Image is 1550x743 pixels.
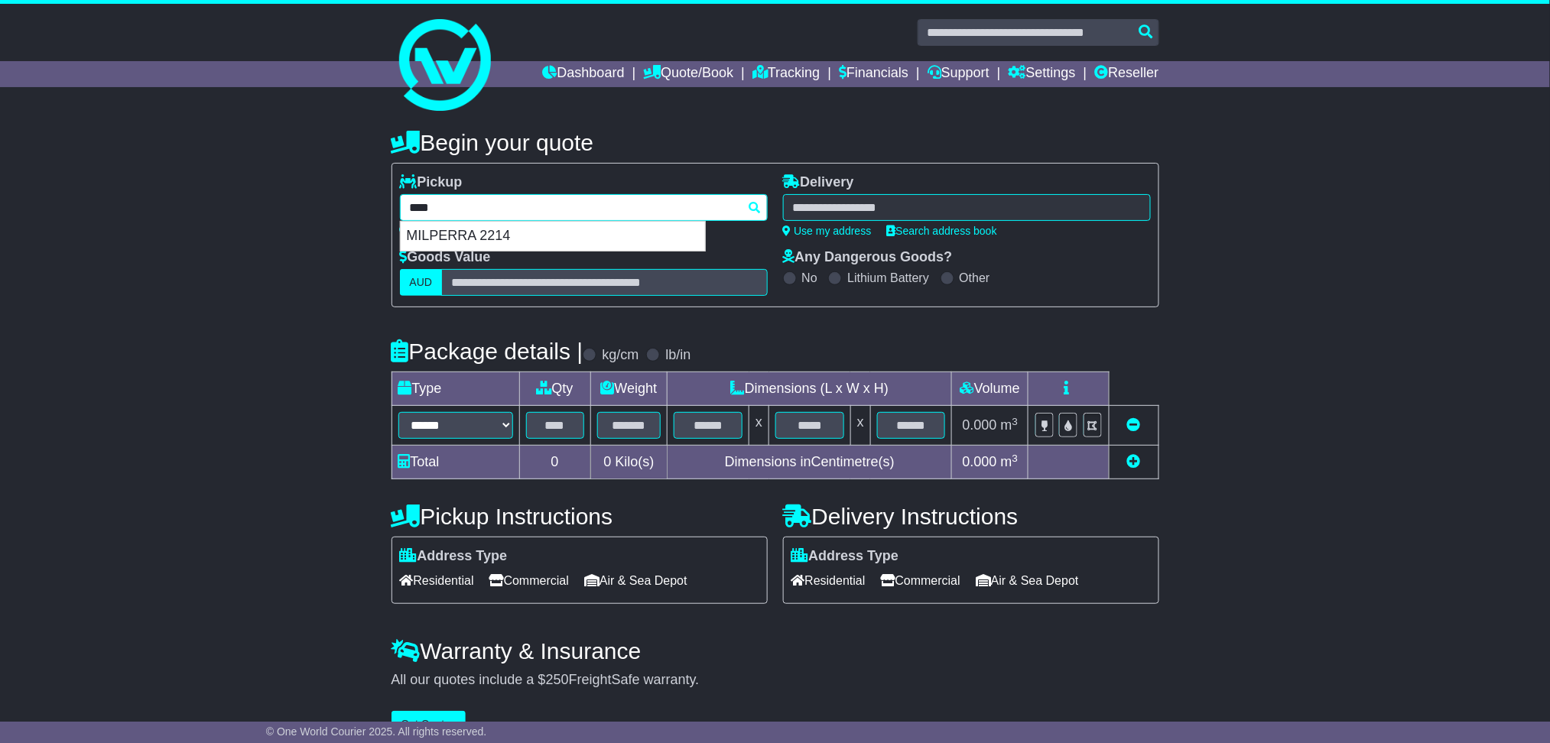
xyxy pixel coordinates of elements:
[887,225,997,237] a: Search address book
[584,569,687,592] span: Air & Sea Depot
[963,454,997,469] span: 0.000
[392,711,466,738] button: Get Quotes
[519,446,590,479] td: 0
[1001,454,1019,469] span: m
[783,225,872,237] a: Use my address
[749,406,769,446] td: x
[802,271,817,285] label: No
[791,569,866,592] span: Residential
[668,372,952,406] td: Dimensions (L x W x H)
[1127,417,1141,433] a: Remove this item
[602,347,639,364] label: kg/cm
[401,222,705,251] div: MILPERRA 2214
[590,372,668,406] td: Weight
[881,569,960,592] span: Commercial
[400,194,768,221] typeahead: Please provide city
[392,672,1159,689] div: All our quotes include a $ FreightSafe warranty.
[791,548,899,565] label: Address Type
[400,569,474,592] span: Residential
[489,569,569,592] span: Commercial
[963,417,997,433] span: 0.000
[1012,416,1019,427] sup: 3
[400,548,508,565] label: Address Type
[392,446,519,479] td: Total
[266,725,487,738] span: © One World Courier 2025. All rights reserved.
[839,61,908,87] a: Financials
[519,372,590,406] td: Qty
[392,130,1159,155] h4: Begin your quote
[1012,453,1019,464] sup: 3
[603,454,611,469] span: 0
[392,372,519,406] td: Type
[590,446,668,479] td: Kilo(s)
[952,372,1028,406] td: Volume
[1094,61,1158,87] a: Reseller
[928,61,989,87] a: Support
[960,271,990,285] label: Other
[847,271,929,285] label: Lithium Battery
[392,638,1159,664] h4: Warranty & Insurance
[783,174,854,191] label: Delivery
[1001,417,1019,433] span: m
[783,249,953,266] label: Any Dangerous Goods?
[400,269,443,296] label: AUD
[1127,454,1141,469] a: Add new item
[665,347,691,364] label: lb/in
[668,446,952,479] td: Dimensions in Centimetre(s)
[643,61,733,87] a: Quote/Book
[400,174,463,191] label: Pickup
[1009,61,1076,87] a: Settings
[783,504,1159,529] h4: Delivery Instructions
[850,406,870,446] td: x
[400,249,491,266] label: Goods Value
[546,672,569,687] span: 250
[392,504,768,529] h4: Pickup Instructions
[392,339,583,364] h4: Package details |
[976,569,1079,592] span: Air & Sea Depot
[543,61,625,87] a: Dashboard
[752,61,820,87] a: Tracking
